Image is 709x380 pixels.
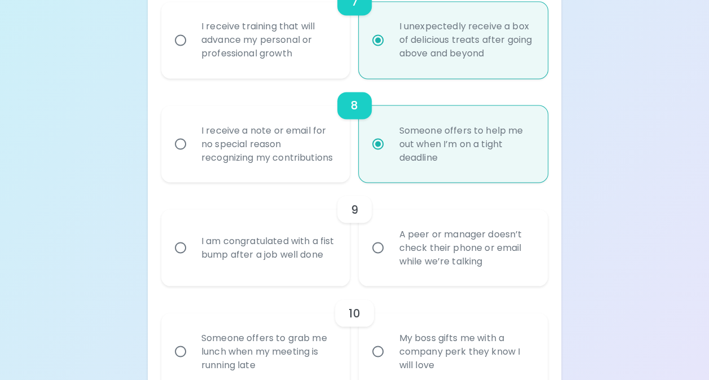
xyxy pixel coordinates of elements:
[390,110,541,178] div: Someone offers to help me out when I’m on a tight deadline
[192,6,344,74] div: I receive training that will advance my personal or professional growth
[390,214,541,281] div: A peer or manager doesn’t check their phone or email while we’re talking
[161,78,548,182] div: choice-group-check
[192,220,344,275] div: I am congratulated with a fist bump after a job well done
[351,200,358,218] h6: 9
[192,110,344,178] div: I receive a note or email for no special reason recognizing my contributions
[351,96,358,114] h6: 8
[390,6,541,74] div: I unexpectedly receive a box of delicious treats after going above and beyond
[349,304,360,322] h6: 10
[161,182,548,286] div: choice-group-check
